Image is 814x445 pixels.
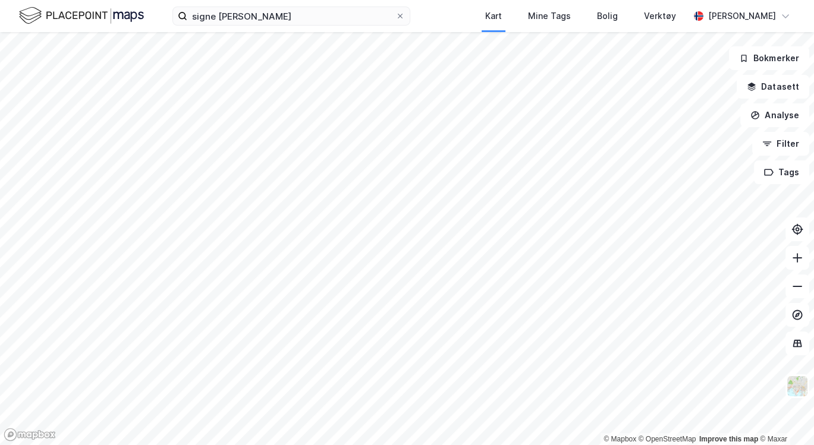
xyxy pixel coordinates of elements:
[786,375,809,397] img: Z
[485,9,502,23] div: Kart
[740,103,809,127] button: Analyse
[639,435,696,443] a: OpenStreetMap
[19,5,144,26] img: logo.f888ab2527a4732fd821a326f86c7f29.svg
[752,132,809,156] button: Filter
[187,7,395,25] input: Søk på adresse, matrikkel, gårdeiere, leietakere eller personer
[604,435,636,443] a: Mapbox
[644,9,676,23] div: Verktøy
[597,9,618,23] div: Bolig
[737,75,809,99] button: Datasett
[699,435,758,443] a: Improve this map
[729,46,809,70] button: Bokmerker
[708,9,776,23] div: [PERSON_NAME]
[528,9,571,23] div: Mine Tags
[755,388,814,445] iframe: Chat Widget
[4,428,56,441] a: Mapbox homepage
[754,160,809,184] button: Tags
